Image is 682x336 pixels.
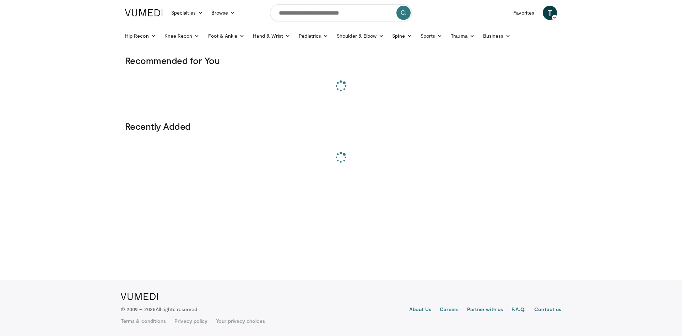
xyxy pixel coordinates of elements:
a: Careers [440,306,459,314]
p: © 2009 – 2025 [121,306,197,313]
a: Partner with us [467,306,503,314]
a: Contact us [534,306,561,314]
input: Search topics, interventions [270,4,412,21]
h3: Recommended for You [125,55,557,66]
img: VuMedi Logo [125,9,163,16]
a: Spine [388,29,416,43]
a: Pediatrics [294,29,332,43]
a: Sports [416,29,447,43]
a: Knee Recon [160,29,204,43]
a: Foot & Ankle [204,29,249,43]
a: Shoulder & Elbow [332,29,388,43]
a: Specialties [167,6,207,20]
a: T [543,6,557,20]
a: Your privacy choices [216,318,265,325]
a: Favorites [509,6,538,20]
img: VuMedi Logo [121,293,158,300]
span: All rights reserved [156,306,197,312]
a: Browse [207,6,240,20]
a: Trauma [446,29,479,43]
a: About Us [409,306,432,314]
a: Privacy policy [174,318,207,325]
a: F.A.Q. [511,306,526,314]
h3: Recently Added [125,121,557,132]
a: Hand & Wrist [249,29,294,43]
a: Hip Recon [121,29,160,43]
a: Business [479,29,515,43]
a: Terms & conditions [121,318,166,325]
